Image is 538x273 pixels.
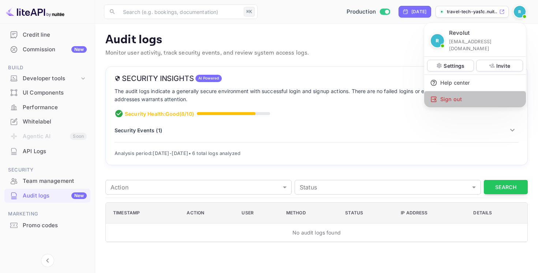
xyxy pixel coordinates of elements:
[444,62,464,70] p: Settings
[496,62,510,70] p: Invite
[449,29,470,37] p: Revolut
[449,38,520,52] p: [EMAIL_ADDRESS][DOMAIN_NAME]
[431,34,444,47] img: Revolut
[424,75,526,91] div: Help center
[424,91,526,107] div: Sign out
